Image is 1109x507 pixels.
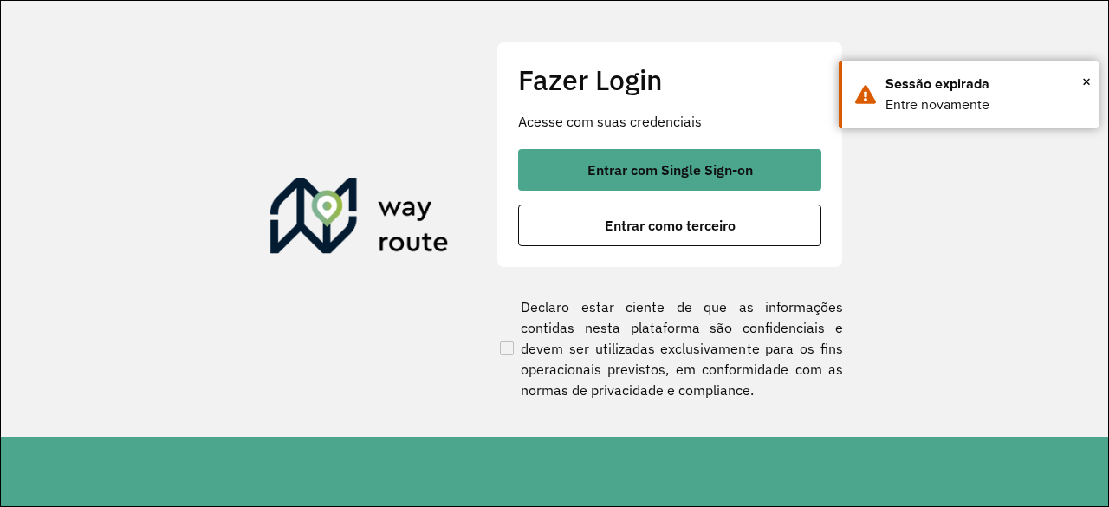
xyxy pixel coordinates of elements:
[496,296,843,400] label: Declaro estar ciente de que as informações contidas nesta plataforma são confidenciais e devem se...
[518,149,821,191] button: button
[885,74,1086,94] div: Sessão expirada
[518,205,821,246] button: button
[1082,68,1091,94] span: ×
[605,218,736,232] span: Entrar como terceiro
[518,63,821,96] h2: Fazer Login
[587,163,753,177] span: Entrar com Single Sign-on
[270,178,449,261] img: Roteirizador AmbevTech
[885,94,1086,115] div: Entre novamente
[1082,68,1091,94] button: Close
[518,111,821,132] p: Acesse com suas credenciais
